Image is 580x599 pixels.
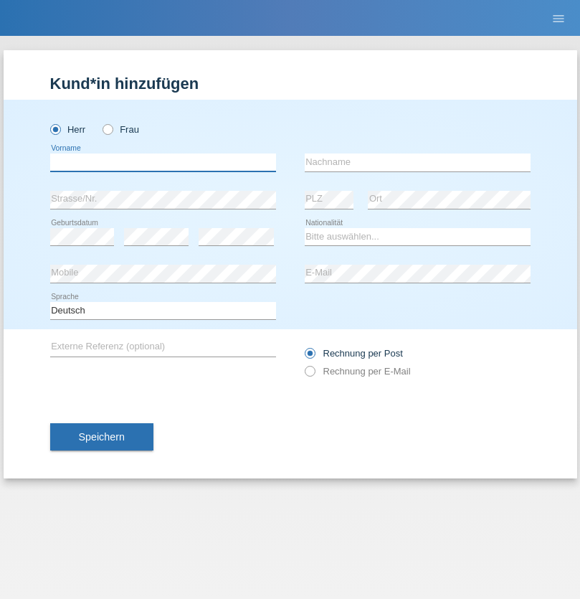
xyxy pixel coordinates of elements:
label: Herr [50,124,86,135]
button: Speichern [50,423,153,451]
a: menu [544,14,573,22]
input: Herr [50,124,60,133]
i: menu [551,11,566,26]
label: Frau [103,124,139,135]
label: Rechnung per Post [305,348,403,359]
h1: Kund*in hinzufügen [50,75,531,93]
input: Rechnung per Post [305,348,314,366]
label: Rechnung per E-Mail [305,366,411,377]
input: Rechnung per E-Mail [305,366,314,384]
input: Frau [103,124,112,133]
span: Speichern [79,431,125,443]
